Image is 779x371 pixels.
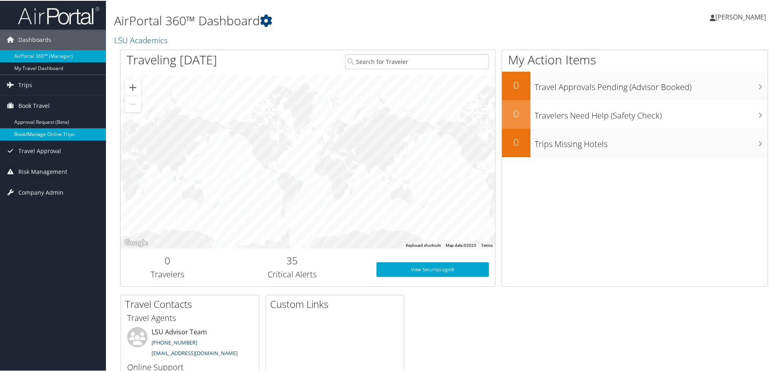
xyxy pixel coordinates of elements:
span: Map data ©2025 [446,242,476,247]
button: Keyboard shortcuts [406,242,441,248]
h2: Custom Links [270,296,404,310]
span: Risk Management [18,161,67,181]
h1: Traveling [DATE] [127,50,217,68]
span: Book Travel [18,95,50,115]
span: Dashboards [18,29,51,49]
h2: 0 [502,134,530,148]
span: Trips [18,74,32,94]
h2: 0 [502,106,530,120]
h2: 0 [127,253,208,267]
h2: Travel Contacts [125,296,259,310]
h2: 35 [220,253,364,267]
h2: 0 [502,77,530,91]
h1: My Action Items [502,50,768,68]
h3: Trips Missing Hotels [535,134,768,149]
li: LSU Advisor Team [123,326,257,360]
h3: Travelers [127,268,208,279]
a: Open this area in Google Maps (opens a new window) [123,237,150,248]
img: Google [123,237,150,248]
span: [PERSON_NAME] [715,12,766,21]
a: View SecurityLogic® [376,261,489,276]
h3: Travel Agents [127,312,253,323]
h1: AirPortal 360™ Dashboard [114,11,554,29]
a: 0Trips Missing Hotels [502,128,768,156]
span: Travel Approval [18,140,61,160]
a: Terms (opens in new tab) [481,242,493,247]
a: 0Travel Approvals Pending (Advisor Booked) [502,71,768,99]
input: Search for Traveler [345,53,489,68]
a: [EMAIL_ADDRESS][DOMAIN_NAME] [152,349,238,356]
h3: Travelers Need Help (Safety Check) [535,105,768,121]
button: Zoom out [125,95,141,112]
a: [PHONE_NUMBER] [152,338,197,345]
a: [PERSON_NAME] [710,4,774,29]
h3: Travel Approvals Pending (Advisor Booked) [535,77,768,92]
span: Company Admin [18,182,64,202]
a: LSU Academics [114,34,169,45]
h3: Critical Alerts [220,268,364,279]
a: 0Travelers Need Help (Safety Check) [502,99,768,128]
img: airportal-logo.png [18,5,99,24]
button: Zoom in [125,79,141,95]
